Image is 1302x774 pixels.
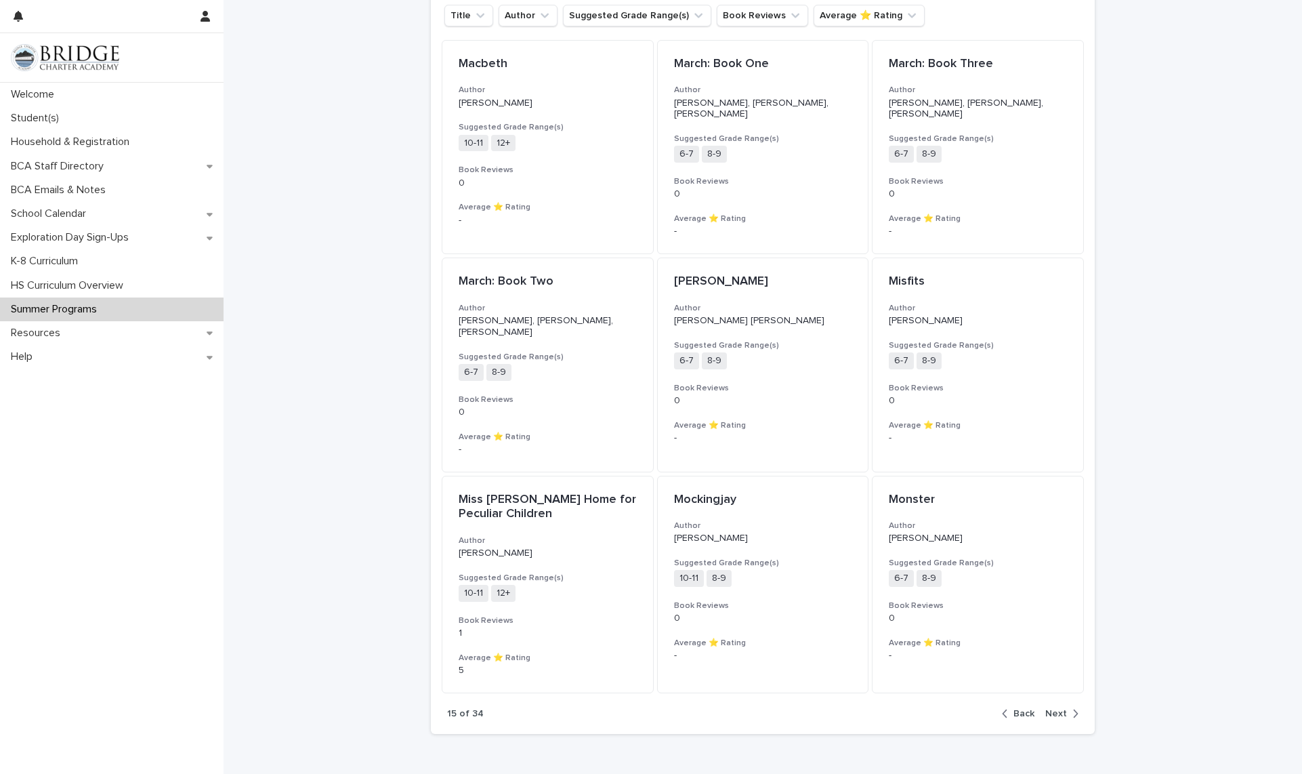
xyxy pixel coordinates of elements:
h3: Book Reviews [459,615,637,626]
p: Resources [5,327,71,340]
h3: Average ⭐ Rating [459,432,637,443]
p: [PERSON_NAME] [889,533,1067,544]
p: - [889,226,1067,237]
h3: Average ⭐ Rating [674,638,852,649]
h3: Author [459,535,637,546]
p: [PERSON_NAME] [889,315,1067,327]
h3: Book Reviews [889,600,1067,611]
p: Exploration Day Sign-Ups [5,231,140,244]
p: - [674,650,852,661]
h3: Author [459,303,637,314]
p: - [889,650,1067,661]
a: MockingjayAuthor[PERSON_NAME]Suggested Grade Range(s)10-118-9Book Reviews0Average ⭐ Rating- [657,476,869,693]
h3: Book Reviews [889,383,1067,394]
h3: Suggested Grade Range(s) [459,122,637,133]
h3: Suggested Grade Range(s) [674,340,852,351]
p: BCA Emails & Notes [5,184,117,197]
p: Misfits [889,274,1067,289]
p: 0 [459,178,637,189]
button: Next [1040,708,1078,720]
p: K-8 Curriculum [5,255,89,268]
p: Help [5,350,43,363]
p: School Calendar [5,207,97,220]
button: Suggested Grade Range(s) [563,5,711,26]
span: 6-7 [889,352,914,369]
p: BCA Staff Directory [5,160,114,173]
p: Household & Registration [5,136,140,148]
h3: Suggested Grade Range(s) [459,573,637,584]
span: 10-11 [459,585,488,602]
p: Summer Programs [5,303,108,316]
h3: Book Reviews [889,176,1067,187]
span: 6-7 [674,146,699,163]
h3: Average ⭐ Rating [674,420,852,431]
h3: Author [459,85,637,96]
p: - [459,215,637,226]
p: HS Curriculum Overview [5,279,134,292]
h3: Suggested Grade Range(s) [459,352,637,363]
p: Mockingjay [674,493,852,508]
button: Back [1002,708,1040,720]
p: [PERSON_NAME] [674,274,852,289]
h3: Average ⭐ Rating [889,638,1067,649]
p: 0 [889,395,1067,407]
h3: Average ⭐ Rating [459,653,637,664]
a: Miss [PERSON_NAME] Home for Peculiar ChildrenAuthor[PERSON_NAME]Suggested Grade Range(s)10-1112+B... [442,476,654,693]
span: 8-9 [917,352,942,369]
p: Student(s) [5,112,70,125]
p: 0 [674,395,852,407]
span: 6-7 [889,570,914,587]
p: [PERSON_NAME] [674,533,852,544]
p: Miss [PERSON_NAME] Home for Peculiar Children [459,493,637,522]
p: March: Book One [674,57,852,72]
a: MisfitsAuthor[PERSON_NAME]Suggested Grade Range(s)6-78-9Book Reviews0Average ⭐ Rating- [872,258,1084,472]
p: - [674,432,852,444]
h3: Suggested Grade Range(s) [674,134,852,144]
button: Book Reviews [717,5,808,26]
a: MonsterAuthor[PERSON_NAME]Suggested Grade Range(s)6-78-9Book Reviews0Average ⭐ Rating- [872,476,1084,693]
span: 8-9 [917,146,942,163]
h3: Suggested Grade Range(s) [889,558,1067,569]
p: 1 [459,628,637,639]
p: [PERSON_NAME], [PERSON_NAME], [PERSON_NAME] [459,315,637,338]
span: 6-7 [459,364,484,381]
span: 12+ [491,585,516,602]
h3: Author [889,521,1067,531]
h3: Average ⭐ Rating [459,202,637,213]
span: 6-7 [889,146,914,163]
p: Welcome [5,88,65,101]
a: March: Book ThreeAuthor[PERSON_NAME], [PERSON_NAME], [PERSON_NAME]Suggested Grade Range(s)6-78-9B... [872,40,1084,254]
h3: Author [674,85,852,96]
span: 10-11 [674,570,704,587]
p: [PERSON_NAME], [PERSON_NAME], [PERSON_NAME] [674,98,852,121]
button: Title [444,5,493,26]
h3: Author [674,521,852,531]
p: 15 of 34 [447,708,484,720]
p: - [459,444,637,455]
span: Back [1013,709,1034,718]
a: [PERSON_NAME]Author[PERSON_NAME] [PERSON_NAME]Suggested Grade Range(s)6-78-9Book Reviews0Average ... [657,258,869,472]
h3: Book Reviews [459,394,637,405]
p: 5 [459,665,637,676]
p: [PERSON_NAME], [PERSON_NAME], [PERSON_NAME] [889,98,1067,121]
a: March: Book TwoAuthor[PERSON_NAME], [PERSON_NAME], [PERSON_NAME]Suggested Grade Range(s)6-78-9Boo... [442,258,654,472]
span: 10-11 [459,135,488,152]
span: 8-9 [702,352,727,369]
p: 0 [674,188,852,200]
p: Macbeth [459,57,637,72]
a: March: Book OneAuthor[PERSON_NAME], [PERSON_NAME], [PERSON_NAME]Suggested Grade Range(s)6-78-9Boo... [657,40,869,254]
h3: Suggested Grade Range(s) [889,340,1067,351]
h3: Book Reviews [674,383,852,394]
h3: Author [889,303,1067,314]
p: March: Book Two [459,274,637,289]
button: Average ⭐ Rating [814,5,925,26]
h3: Average ⭐ Rating [674,213,852,224]
h3: Author [889,85,1067,96]
h3: Suggested Grade Range(s) [889,134,1067,144]
button: Author [499,5,558,26]
p: 0 [459,407,637,418]
span: 12+ [491,135,516,152]
img: V1C1m3IdTEidaUdm9Hs0 [11,44,119,71]
p: - [889,432,1067,444]
span: 8-9 [707,570,732,587]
